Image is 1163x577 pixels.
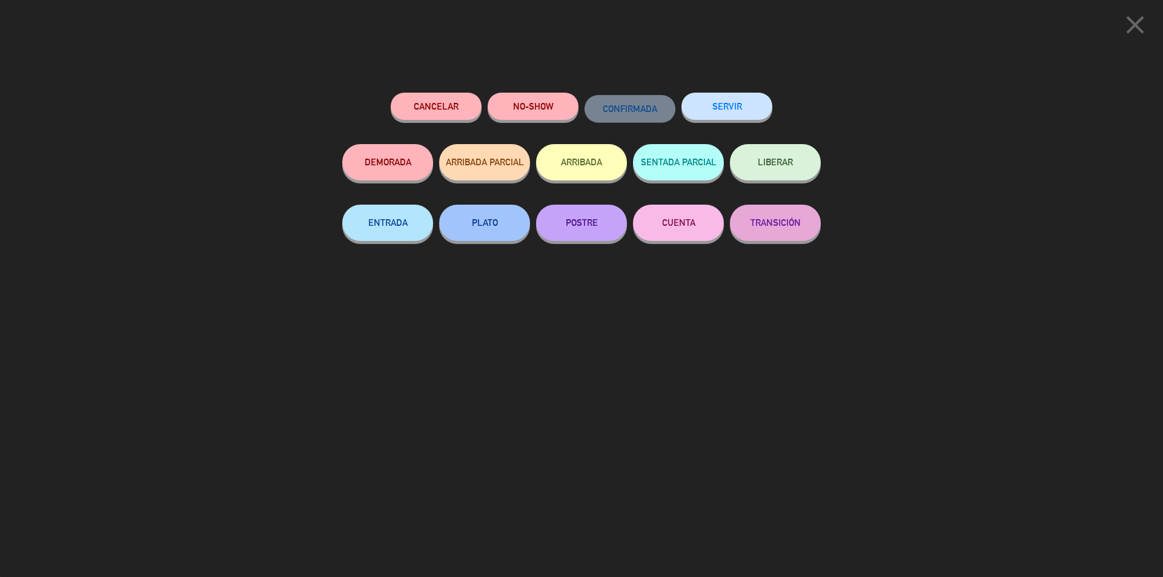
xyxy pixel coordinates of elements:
button: ENTRADA [342,205,433,241]
button: NO-SHOW [488,93,578,120]
button: DEMORADA [342,144,433,180]
button: CONFIRMADA [585,95,675,122]
button: PLATO [439,205,530,241]
button: close [1116,9,1154,45]
span: LIBERAR [758,157,793,167]
button: POSTRE [536,205,627,241]
button: ARRIBADA PARCIAL [439,144,530,180]
button: SERVIR [681,93,772,120]
button: SENTADA PARCIAL [633,144,724,180]
button: CUENTA [633,205,724,241]
button: Cancelar [391,93,482,120]
span: ARRIBADA PARCIAL [446,157,524,167]
i: close [1120,10,1150,40]
button: LIBERAR [730,144,821,180]
button: TRANSICIÓN [730,205,821,241]
span: CONFIRMADA [603,104,657,114]
button: ARRIBADA [536,144,627,180]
